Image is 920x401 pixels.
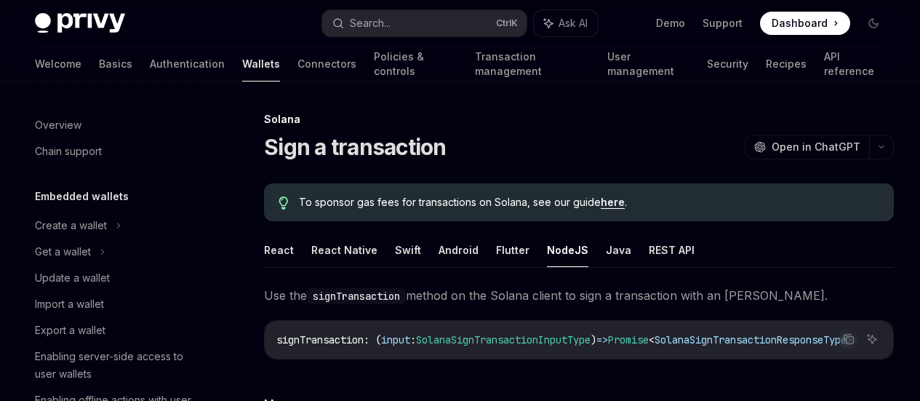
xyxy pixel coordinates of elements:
span: ) [591,333,596,346]
button: Toggle dark mode [862,12,885,35]
span: To sponsor gas fees for transactions on Solana, see our guide . [299,195,879,210]
a: Basics [99,47,132,82]
a: Security [707,47,748,82]
button: NodeJS [547,233,588,267]
div: Create a wallet [35,217,107,234]
a: Connectors [297,47,356,82]
div: Search... [350,15,391,32]
a: Recipes [766,47,807,82]
span: SolanaSignTransactionResponseType [655,333,847,346]
button: React Native [311,233,377,267]
div: Solana [264,112,894,127]
div: Get a wallet [35,243,91,261]
a: Wallets [242,47,280,82]
div: Chain support [35,143,102,160]
svg: Tip [279,196,289,210]
span: Promise [608,333,649,346]
span: input [381,333,410,346]
a: Overview [23,112,209,138]
button: Java [606,233,631,267]
button: Ask AI [863,330,881,349]
a: Authentication [150,47,225,82]
h1: Sign a transaction [264,134,447,160]
button: Flutter [496,233,529,267]
a: Support [703,16,743,31]
button: Android [439,233,479,267]
span: Ask AI [559,16,588,31]
span: : ( [364,333,381,346]
a: Dashboard [760,12,850,35]
span: Open in ChatGPT [772,140,860,154]
a: Policies & controls [374,47,457,82]
div: Overview [35,116,81,134]
code: signTransaction [307,288,406,304]
button: Copy the contents from the code block [839,330,858,349]
a: Enabling server-side access to user wallets [23,344,209,387]
a: Update a wallet [23,265,209,291]
span: Dashboard [772,16,828,31]
a: API reference [824,47,885,82]
button: Open in ChatGPT [745,135,869,159]
a: Chain support [23,138,209,164]
a: Demo [656,16,685,31]
a: here [601,196,625,209]
span: : [410,333,416,346]
button: REST API [649,233,695,267]
a: Import a wallet [23,291,209,317]
span: Ctrl K [496,17,518,29]
h5: Embedded wallets [35,188,129,205]
div: Enabling server-side access to user wallets [35,348,201,383]
a: Transaction management [475,47,591,82]
span: Use the method on the Solana client to sign a transaction with an [PERSON_NAME]. [264,285,894,306]
span: => [596,333,608,346]
span: signTransaction [276,333,364,346]
button: Swift [395,233,421,267]
button: React [264,233,294,267]
span: SolanaSignTransactionInputType [416,333,591,346]
button: Ask AI [534,10,598,36]
div: Export a wallet [35,322,105,339]
button: Search...CtrlK [322,10,527,36]
a: Export a wallet [23,317,209,344]
img: dark logo [35,13,125,33]
a: User management [607,47,689,82]
span: < [649,333,655,346]
a: Welcome [35,47,81,82]
div: Import a wallet [35,295,104,313]
div: Update a wallet [35,269,110,287]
